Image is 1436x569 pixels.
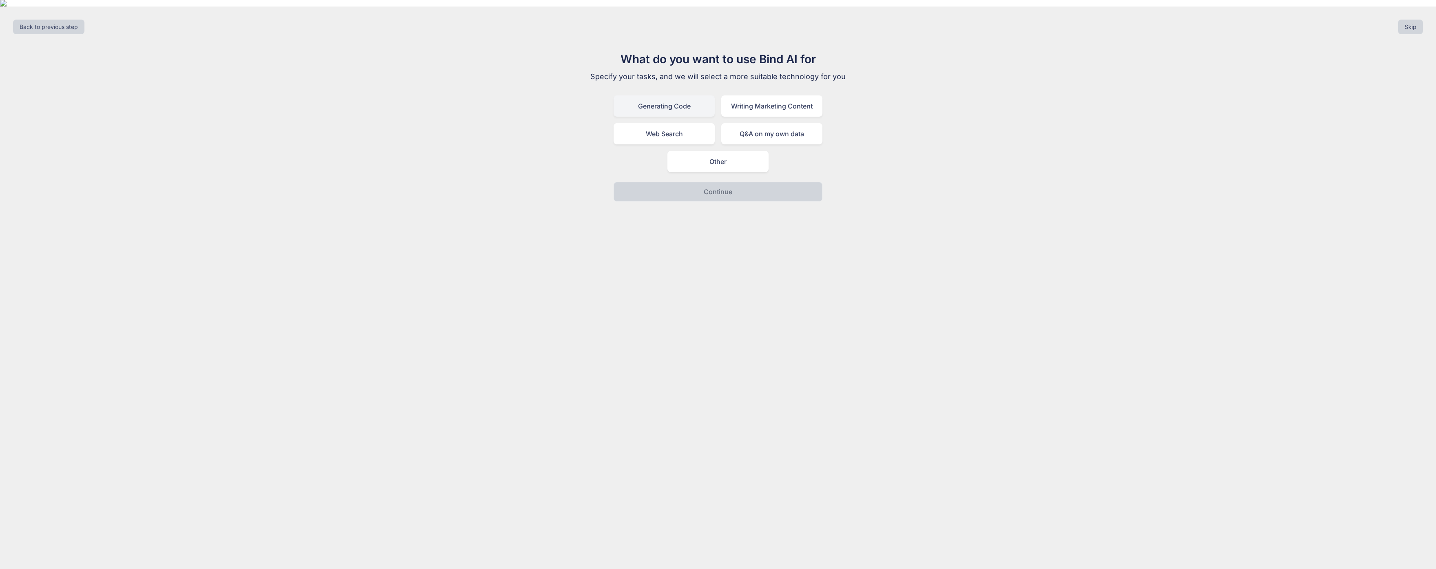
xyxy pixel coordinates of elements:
[704,187,732,197] p: Continue
[721,95,822,117] div: Writing Marketing Content
[1398,20,1423,34] button: Skip
[614,182,822,201] button: Continue
[667,151,769,172] div: Other
[614,95,715,117] div: Generating Code
[581,71,855,82] p: Specify your tasks, and we will select a more suitable technology for you
[614,123,715,144] div: Web Search
[581,51,855,68] h1: What do you want to use Bind AI for
[13,20,84,34] button: Back to previous step
[721,123,822,144] div: Q&A on my own data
